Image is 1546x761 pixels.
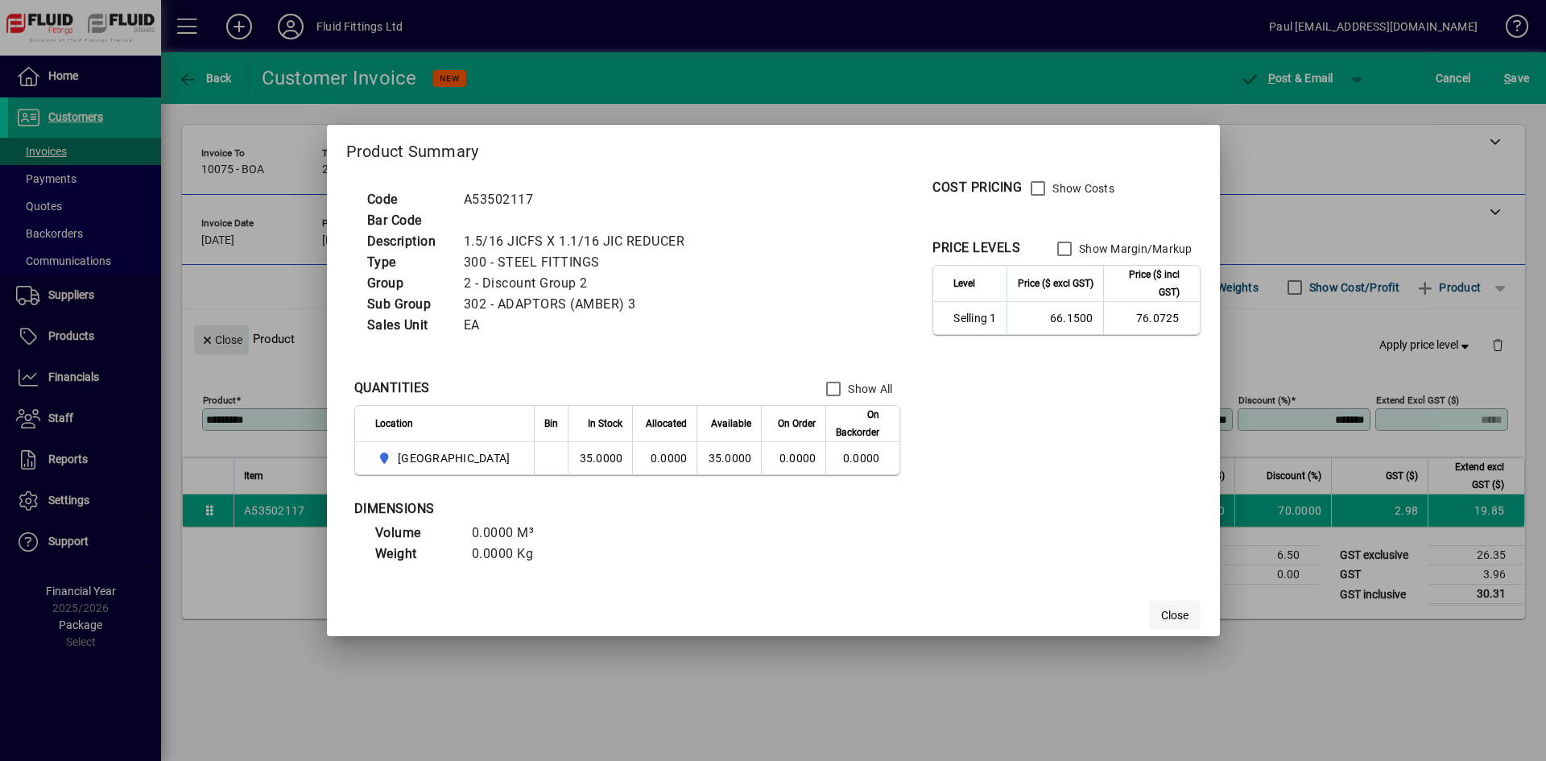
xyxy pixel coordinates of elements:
span: Price ($ incl GST) [1114,266,1180,301]
td: 35.0000 [568,442,632,474]
label: Show Costs [1049,180,1114,196]
span: [GEOGRAPHIC_DATA] [398,450,510,466]
span: Close [1161,607,1188,624]
span: Selling 1 [953,310,996,326]
div: PRICE LEVELS [932,238,1020,258]
span: Allocated [646,415,687,432]
h2: Product Summary [327,125,1220,172]
label: Show Margin/Markup [1076,241,1193,257]
td: 0.0000 Kg [464,544,560,565]
span: On Order [778,415,816,432]
span: On Backorder [836,406,879,441]
td: 35.0000 [697,442,761,474]
td: Sales Unit [359,315,456,336]
td: Sub Group [359,294,456,315]
span: Location [375,415,413,432]
span: Level [953,275,975,292]
td: EA [456,315,705,336]
div: COST PRICING [932,178,1022,197]
td: 0.0000 [825,442,899,474]
span: 0.0000 [779,452,816,465]
span: Available [711,415,751,432]
td: 2 - Discount Group 2 [456,273,705,294]
td: Weight [367,544,464,565]
span: AUCKLAND [375,449,517,468]
button: Close [1149,601,1201,630]
span: Price ($ excl GST) [1018,275,1093,292]
td: Type [359,252,456,273]
td: Description [359,231,456,252]
td: 0.0000 M³ [464,523,560,544]
td: 66.1500 [1007,302,1103,334]
span: Bin [544,415,558,432]
td: 300 - STEEL FITTINGS [456,252,705,273]
td: 302 - ADAPTORS (AMBER) 3 [456,294,705,315]
label: Show All [845,381,892,397]
td: Code [359,189,456,210]
td: 1.5/16 JICFS X 1.1/16 JIC REDUCER [456,231,705,252]
td: 0.0000 [632,442,697,474]
span: In Stock [588,415,622,432]
td: 76.0725 [1103,302,1200,334]
td: Volume [367,523,464,544]
td: Group [359,273,456,294]
td: A53502117 [456,189,705,210]
td: Bar Code [359,210,456,231]
div: QUANTITIES [354,378,430,398]
div: DIMENSIONS [354,499,757,519]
